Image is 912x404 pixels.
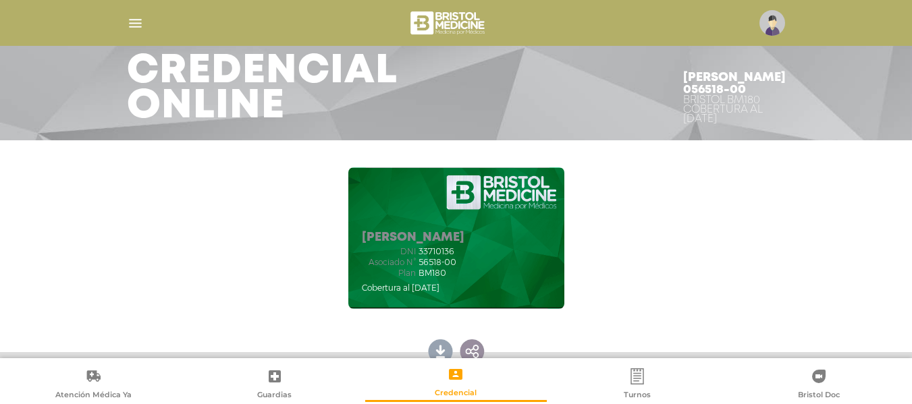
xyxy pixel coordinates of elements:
span: 33710136 [419,247,454,256]
span: Turnos [624,390,651,402]
a: Atención Médica Ya [3,368,184,402]
h5: [PERSON_NAME] [362,231,464,246]
img: profile-placeholder.svg [759,10,785,36]
span: Credencial [435,388,477,400]
span: Asociado N° [362,258,416,267]
span: Atención Médica Ya [55,390,132,402]
div: Bristol BM180 Cobertura al [DATE] [683,96,786,124]
span: 56518-00 [419,258,456,267]
span: dni [362,247,416,256]
span: BM180 [419,268,446,278]
a: Guardias [184,368,366,402]
h3: Credencial Online [127,54,398,124]
span: Cobertura al [DATE] [362,283,439,293]
a: Credencial [365,366,547,400]
h4: [PERSON_NAME] 056518-00 [683,71,786,96]
span: Plan [362,268,416,278]
a: Bristol Doc [728,368,909,402]
span: Guardias [257,390,292,402]
a: Turnos [547,368,728,402]
img: Cober_menu-lines-white.svg [127,15,144,32]
span: Bristol Doc [798,390,840,402]
img: bristol-medicine-blanco.png [408,7,489,39]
